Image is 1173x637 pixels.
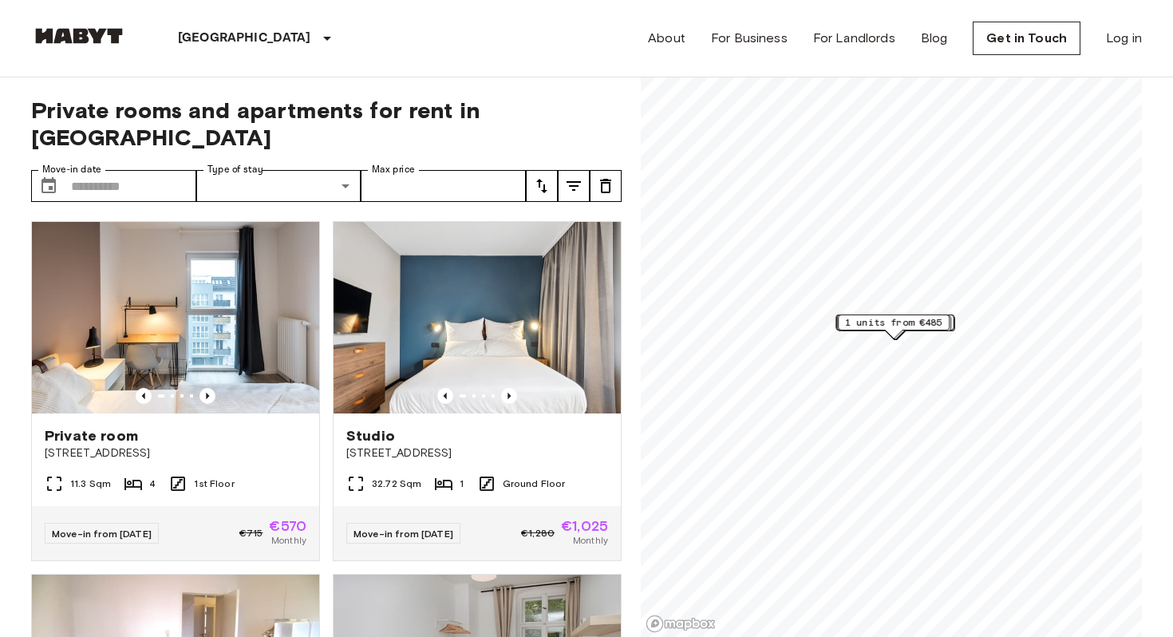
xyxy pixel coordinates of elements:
[1106,29,1142,48] a: Log in
[460,477,464,491] span: 1
[194,477,234,491] span: 1st Floor
[45,426,138,445] span: Private room
[136,388,152,404] button: Previous image
[70,477,111,491] span: 11.3 Sqm
[31,97,622,151] span: Private rooms and apartments for rent in [GEOGRAPHIC_DATA]
[346,445,608,461] span: [STREET_ADDRESS]
[573,533,608,548] span: Monthly
[921,29,948,48] a: Blog
[52,528,152,540] span: Move-in from [DATE]
[346,426,395,445] span: Studio
[437,388,453,404] button: Previous image
[711,29,788,48] a: For Business
[199,388,215,404] button: Previous image
[503,477,566,491] span: Ground Floor
[33,170,65,202] button: Choose date
[838,315,950,339] div: Map marker
[31,221,320,561] a: Marketing picture of unit DE-01-12-003-01QPrevious imagePrevious imagePrivate room[STREET_ADDRESS...
[239,526,263,540] span: €715
[813,29,895,48] a: For Landlords
[845,315,942,330] span: 1 units from €485
[45,445,306,461] span: [STREET_ADDRESS]
[178,29,311,48] p: [GEOGRAPHIC_DATA]
[207,163,263,176] label: Type of stay
[646,615,716,633] a: Mapbox logo
[648,29,685,48] a: About
[353,528,453,540] span: Move-in from [DATE]
[32,222,319,413] img: Marketing picture of unit DE-01-12-003-01Q
[269,519,306,533] span: €570
[372,163,415,176] label: Max price
[372,477,421,491] span: 32.72 Sqm
[837,315,954,339] div: Map marker
[973,22,1080,55] a: Get in Touch
[501,388,517,404] button: Previous image
[334,222,621,413] img: Marketing picture of unit DE-01-481-006-01
[149,477,156,491] span: 4
[271,533,306,548] span: Monthly
[558,170,590,202] button: tune
[526,170,558,202] button: tune
[521,526,555,540] span: €1,280
[590,170,622,202] button: tune
[836,315,954,339] div: Map marker
[561,519,608,533] span: €1,025
[31,28,127,44] img: Habyt
[333,221,622,561] a: Marketing picture of unit DE-01-481-006-01Previous imagePrevious imageStudio[STREET_ADDRESS]32.72...
[838,315,955,340] div: Map marker
[42,163,101,176] label: Move-in date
